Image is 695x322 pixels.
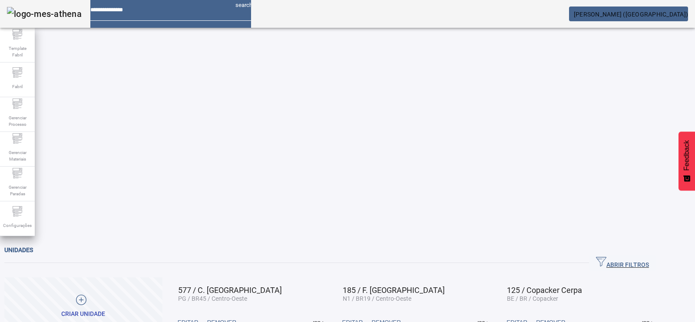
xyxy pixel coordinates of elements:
[178,295,247,302] span: PG / BR45 / Centro-Oeste
[0,220,34,231] span: Configurações
[343,286,445,295] span: 185 / F. [GEOGRAPHIC_DATA]
[574,11,688,18] span: [PERSON_NAME] ([GEOGRAPHIC_DATA])
[4,246,33,253] span: Unidades
[4,43,30,61] span: Template Fabril
[178,286,282,295] span: 577 / C. [GEOGRAPHIC_DATA]
[683,140,691,171] span: Feedback
[61,310,105,319] div: Criar unidade
[596,256,649,269] span: ABRIR FILTROS
[4,112,30,130] span: Gerenciar Processo
[507,286,582,295] span: 125 / Copacker Cerpa
[4,181,30,200] span: Gerenciar Paradas
[507,295,558,302] span: BE / BR / Copacker
[589,255,656,271] button: ABRIR FILTROS
[343,295,411,302] span: N1 / BR19 / Centro-Oeste
[7,7,82,21] img: logo-mes-athena
[4,147,30,165] span: Gerenciar Materiais
[678,131,695,191] button: Feedback - Mostrar pesquisa
[10,81,25,92] span: Fabril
